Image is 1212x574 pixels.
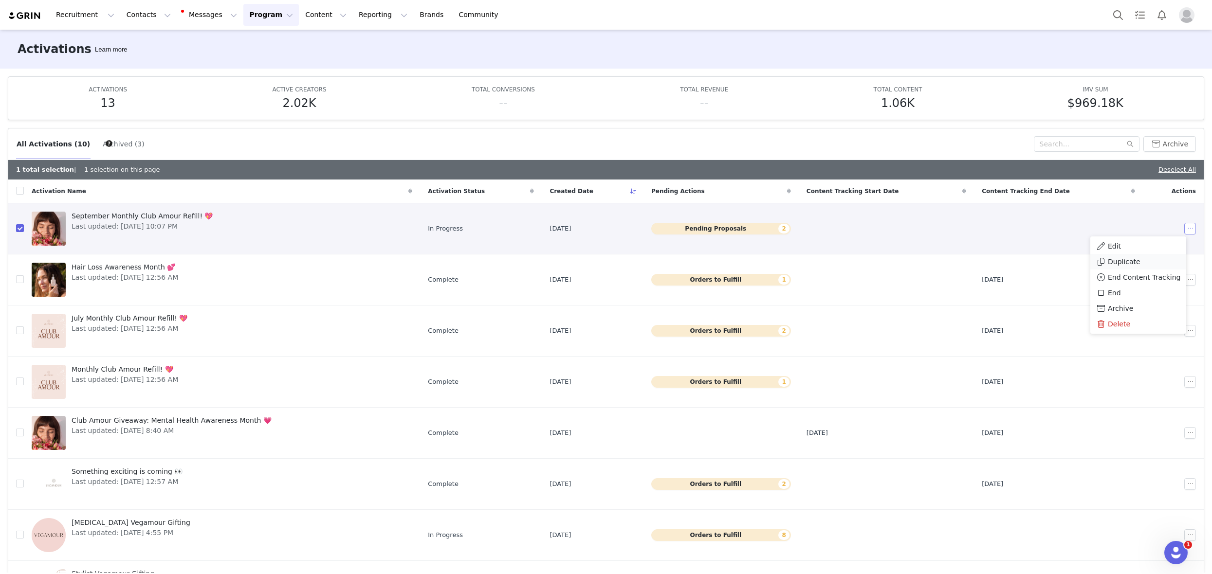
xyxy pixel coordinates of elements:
[32,311,412,350] a: July Monthly Club Amour Refill! 💖Last updated: [DATE] 12:56 AM
[72,262,178,272] span: Hair Loss Awareness Month 💕
[550,377,571,387] span: [DATE]
[472,86,535,93] span: TOTAL CONVERSIONS
[16,166,74,173] b: 1 total selection
[680,86,728,93] span: TOTAL REVENUE
[428,377,459,387] span: Complete
[982,479,1003,489] span: [DATE]
[550,275,571,285] span: [DATE]
[32,465,412,503] a: Something exciting is coming 👀Last updated: [DATE] 12:57 AM
[16,165,160,175] div: | 1 selection on this page
[89,86,127,93] span: ACTIVATIONS
[72,323,187,334] span: Last updated: [DATE] 12:56 AM
[982,377,1003,387] span: [DATE]
[550,224,571,233] span: [DATE]
[72,364,178,375] span: Monthly Club Amour Refill! 💖
[453,4,509,26] a: Community
[1129,4,1151,26] a: Tasks
[428,187,485,196] span: Activation Status
[428,479,459,489] span: Complete
[1143,181,1204,201] div: Actions
[982,187,1070,196] span: Content Tracking End Date
[177,4,243,26] button: Messages
[651,274,791,286] button: Orders to Fulfill1
[1143,136,1196,152] button: Archive
[243,4,299,26] button: Program
[32,209,412,248] a: September Monthly Club Amour Refill! 💖Last updated: [DATE] 10:07 PM
[499,94,507,112] h5: --
[1108,303,1133,314] span: Archive
[1107,4,1129,26] button: Search
[105,139,113,148] div: Tooltip anchor
[651,529,791,541] button: Orders to Fulfill8
[32,413,412,452] a: Club Amour Giveaway: Mental Health Awareness Month 💗Last updated: [DATE] 8:40 AM
[72,313,187,323] span: July Monthly Club Amour Refill! 💖
[1108,241,1121,251] span: Edit
[1108,319,1130,329] span: Delete
[8,11,42,20] img: grin logo
[72,221,213,232] span: Last updated: [DATE] 10:07 PM
[550,187,593,196] span: Created Date
[651,187,705,196] span: Pending Actions
[1173,7,1204,23] button: Profile
[16,136,91,152] button: All Activations (10)
[32,187,86,196] span: Activation Name
[807,428,828,438] span: [DATE]
[982,326,1003,336] span: [DATE]
[1108,287,1121,298] span: End
[651,376,791,388] button: Orders to Fulfill1
[32,362,412,401] a: Monthly Club Amour Refill! 💖Last updated: [DATE] 12:56 AM
[428,530,463,540] span: In Progress
[93,45,129,54] div: Tooltip anchor
[72,528,190,538] span: Last updated: [DATE] 4:55 PM
[982,275,1003,285] span: [DATE]
[32,516,412,555] a: [MEDICAL_DATA] Vegamour GiftingLast updated: [DATE] 4:55 PM
[72,518,190,528] span: [MEDICAL_DATA] Vegamour Gifting
[651,325,791,337] button: Orders to Fulfill2
[72,426,272,436] span: Last updated: [DATE] 8:40 AM
[72,272,178,283] span: Last updated: [DATE] 12:56 AM
[121,4,177,26] button: Contacts
[982,428,1003,438] span: [DATE]
[282,94,316,112] h5: 2.02K
[807,187,899,196] span: Content Tracking Start Date
[72,466,183,477] span: Something exciting is coming 👀
[100,94,115,112] h5: 13
[428,224,463,233] span: In Progress
[72,211,213,221] span: September Monthly Club Amour Refill! 💖
[1179,7,1194,23] img: placeholder-profile.jpg
[550,428,571,438] span: [DATE]
[428,275,459,285] span: Complete
[72,415,272,426] span: Club Amour Giveaway: Mental Health Awareness Month 💗
[1067,94,1123,112] h5: $969.18K
[550,479,571,489] span: [DATE]
[272,86,326,93] span: ACTIVE CREATORS
[700,94,708,112] h5: --
[651,223,791,234] button: Pending Proposals2
[1034,136,1139,152] input: Search...
[299,4,352,26] button: Content
[1083,86,1108,93] span: IMV SUM
[353,4,413,26] button: Reporting
[550,326,571,336] span: [DATE]
[1108,256,1140,267] span: Duplicate
[1108,272,1180,283] span: End Content Tracking
[72,477,183,487] span: Last updated: [DATE] 12:57 AM
[50,4,120,26] button: Recruitment
[881,94,915,112] h5: 1.06K
[651,478,791,490] button: Orders to Fulfill2
[72,375,178,385] span: Last updated: [DATE] 12:56 AM
[18,40,92,58] h3: Activations
[414,4,452,26] a: Brands
[428,326,459,336] span: Complete
[1127,141,1134,147] i: icon: search
[1164,541,1188,564] iframe: Intercom live chat
[1184,541,1192,549] span: 1
[1158,166,1196,173] a: Deselect All
[428,428,459,438] span: Complete
[1151,4,1173,26] button: Notifications
[32,260,412,299] a: Hair Loss Awareness Month 💕Last updated: [DATE] 12:56 AM
[550,530,571,540] span: [DATE]
[102,136,145,152] button: Archived (3)
[874,86,922,93] span: TOTAL CONTENT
